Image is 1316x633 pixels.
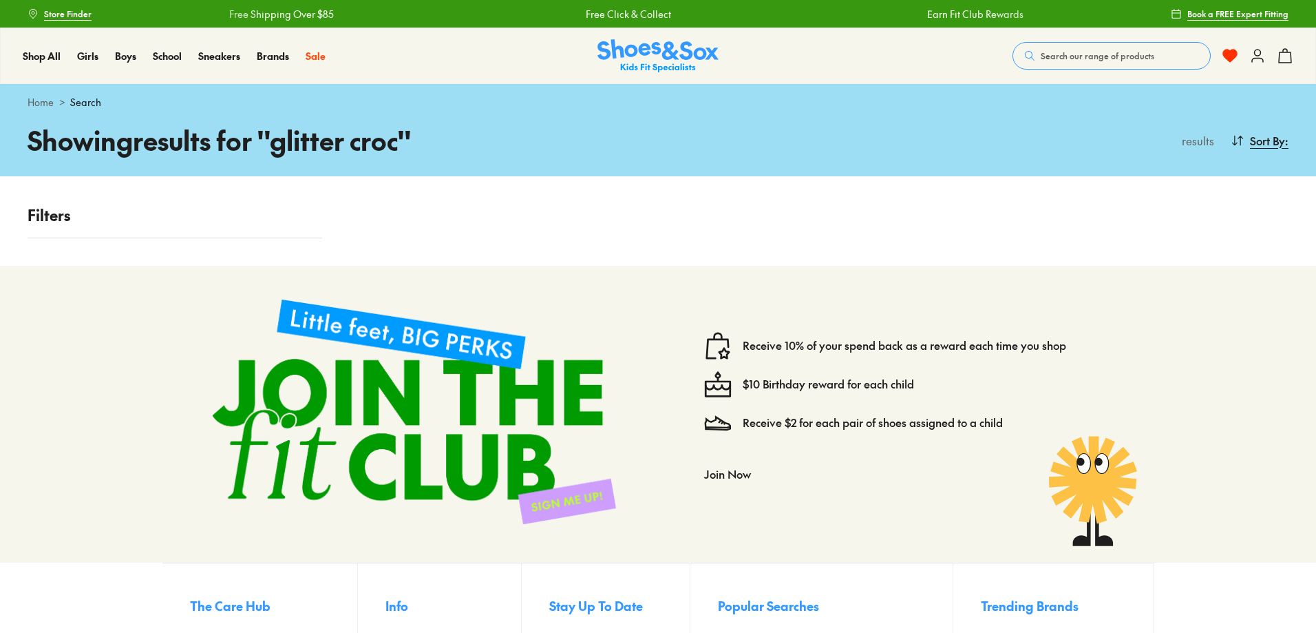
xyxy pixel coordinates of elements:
[1187,8,1288,20] span: Book a FREE Expert Fitting
[28,204,322,227] p: Filters
[28,121,658,160] h1: Showing results for " glitter croc "
[306,49,326,63] a: Sale
[257,49,289,63] a: Brands
[597,39,719,73] img: SNS_Logo_Responsive.svg
[981,591,1125,621] button: Trending Brands
[704,409,732,437] img: Vector_3098.svg
[1250,132,1285,149] span: Sort By
[718,591,953,621] button: Popular Searches
[704,371,732,398] img: cake--candle-birthday-event-special-sweet-cake-bake.svg
[1041,50,1154,62] span: Search our range of products
[229,7,333,21] a: Free Shipping Over $85
[1176,132,1214,149] p: results
[1231,125,1288,156] button: Sort By:
[23,49,61,63] a: Shop All
[743,377,914,392] a: $10 Birthday reward for each child
[704,459,751,489] button: Join Now
[190,591,357,621] button: The Care Hub
[585,7,670,21] a: Free Click & Collect
[28,95,54,110] a: Home
[743,338,1066,353] a: Receive 10% of your spend back as a reward each time you shop
[1012,42,1211,70] button: Search our range of products
[28,1,92,26] a: Store Finder
[70,95,101,110] span: Search
[597,39,719,73] a: Shoes & Sox
[704,332,732,360] img: vector1.svg
[198,49,240,63] a: Sneakers
[77,49,98,63] a: Girls
[153,49,182,63] a: School
[190,277,638,546] img: sign-up-footer.png
[115,49,136,63] a: Boys
[1285,132,1288,149] span: :
[1171,1,1288,26] a: Book a FREE Expert Fitting
[743,415,1003,430] a: Receive $2 for each pair of shoes assigned to a child
[926,7,1023,21] a: Earn Fit Club Rewards
[981,596,1079,615] span: Trending Brands
[549,591,690,621] button: Stay Up To Date
[190,596,270,615] span: The Care Hub
[718,596,819,615] span: Popular Searches
[28,95,1288,110] div: >
[44,8,92,20] span: Store Finder
[385,596,408,615] span: Info
[385,591,522,621] button: Info
[549,596,643,615] span: Stay Up To Date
